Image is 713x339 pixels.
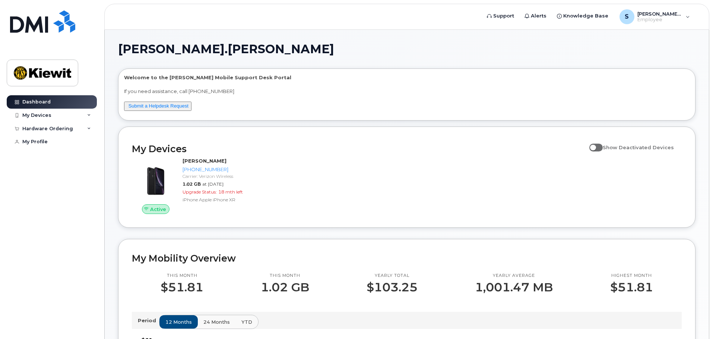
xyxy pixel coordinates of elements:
p: $51.81 [161,281,203,294]
span: Show Deactivated Devices [603,144,674,150]
p: $103.25 [367,281,418,294]
p: Period [138,317,159,324]
a: Active[PERSON_NAME][PHONE_NUMBER]Carrier: Verizon Wireless1.02 GBat [DATE]Upgrade Status:18 mth l... [132,157,263,214]
p: This month [161,273,203,279]
div: [PHONE_NUMBER] [183,166,260,173]
p: Yearly average [475,273,553,279]
span: 24 months [203,319,230,326]
div: iPhone Apple iPhone XR [183,196,260,203]
h2: My Devices [132,143,586,154]
p: Yearly total [367,273,418,279]
span: 18 mth left [218,189,243,195]
span: Active [150,206,166,213]
p: Highest month [610,273,653,279]
h2: My Mobility Overview [132,253,682,264]
span: YTD [241,319,252,326]
span: at [DATE] [202,181,224,187]
button: Submit a Helpdesk Request [124,102,191,111]
input: Show Deactivated Devices [589,140,595,146]
p: 1,001.47 MB [475,281,553,294]
p: 1.02 GB [261,281,309,294]
p: This month [261,273,309,279]
p: Welcome to the [PERSON_NAME] Mobile Support Desk Portal [124,74,690,81]
span: 1.02 GB [183,181,201,187]
p: $51.81 [610,281,653,294]
strong: [PERSON_NAME] [183,158,226,164]
p: If you need assistance, call [PHONE_NUMBER] [124,88,690,95]
span: [PERSON_NAME].[PERSON_NAME] [118,44,334,55]
a: Submit a Helpdesk Request [129,103,188,109]
div: Carrier: Verizon Wireless [183,173,260,179]
span: Upgrade Status: [183,189,217,195]
img: image20231002-3703462-1qb80zy.jpeg [138,161,174,197]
